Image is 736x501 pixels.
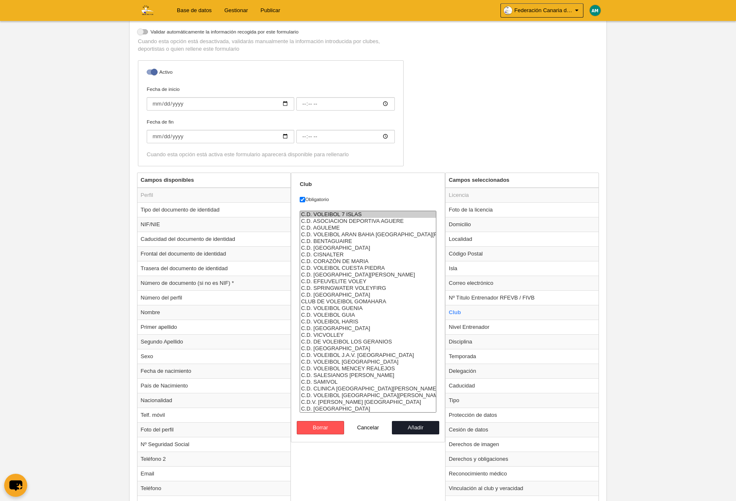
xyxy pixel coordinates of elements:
[300,285,436,292] option: C.D. SPRINGWATER VOLEYFIRG
[300,318,436,325] option: C.D. VOLEIBOL HARIS
[446,378,599,393] td: Caducidad
[137,290,291,305] td: Número del perfil
[300,392,436,399] option: C.D. VOLEIBOL SAN ROQUE
[300,238,436,245] option: C.D. BENTAGUAIRE
[147,118,395,143] label: Fecha de fin
[300,332,436,338] option: C.D. VICVOLLEY
[300,379,436,385] option: C.D. SAMIVOL
[300,399,436,405] option: C.D.V. SAYRE MAYSER GRAN CANARIA
[300,292,436,298] option: C.D. GAROE
[138,28,404,38] label: Validar automáticamente la información recogida por este formulario
[300,218,436,225] option: C.D. ASOCIACION DEPORTIVA AGUERE
[300,181,312,187] strong: Club
[147,151,395,158] div: Cuando esta opción está activa este formulario aparecerá disponible para rellenarlo
[300,196,436,203] label: Obligatorio
[446,290,599,305] td: Nº Título Entrenador RFEVB / FIVB
[300,251,436,258] option: C.D. CISNALTER
[300,312,436,318] option: C.D. VOLEIBOL GUIA
[300,225,436,231] option: C.D. AGULEME
[147,68,395,78] label: Activo
[137,364,291,378] td: Fecha de nacimiento
[300,338,436,345] option: C.D. DE VOLEIBOL LOS GERANIOS
[446,305,599,320] td: Club
[446,334,599,349] td: Disciplina
[296,130,395,143] input: Fecha de fin
[137,276,291,290] td: Número de documento (si no es NIF) *
[344,421,392,434] button: Cancelar
[446,188,599,203] td: Licencia
[446,276,599,290] td: Correo electrónico
[147,130,294,143] input: Fecha de fin
[446,246,599,261] td: Código Postal
[446,217,599,232] td: Domicilio
[446,232,599,246] td: Localidad
[137,246,291,261] td: Frontal del documento de identidad
[392,421,440,434] button: Añadir
[446,437,599,452] td: Derechos de imagen
[137,334,291,349] td: Segundo Apellido
[300,298,436,305] option: CLUB DE VOLEIBOL GOMAHARA
[297,421,345,434] button: Borrar
[137,173,291,188] th: Campos disponibles
[147,97,294,111] input: Fecha de inicio
[300,271,436,278] option: C.D. SAN JOSE DOMINICAS
[137,305,291,320] td: Nombre
[137,320,291,334] td: Primer apellido
[446,408,599,422] td: Protección de datos
[137,481,291,496] td: Teléfono
[300,197,305,202] input: Obligatorio
[300,211,436,218] option: C.D. VOLEIBOL 7 ISLAS
[446,364,599,378] td: Delegación
[4,474,27,497] button: chat-button
[300,405,436,412] option: C.D. TAKNARA
[147,85,395,111] label: Fecha de inicio
[137,349,291,364] td: Sexo
[514,6,573,15] span: Federación Canaria de Voleibol
[504,6,512,15] img: OaKdMG7jwavG.30x30.jpg
[300,305,436,312] option: C.D. VOLEIBOL GUENIA
[138,38,404,53] p: Cuando esta opción está desactivada, validarás manualmente la información introducida por clubes,...
[296,97,395,111] input: Fecha de inicio
[137,261,291,276] td: Trasera del documento de identidad
[446,349,599,364] td: Temporada
[137,188,291,203] td: Perfil
[300,365,436,372] option: C.D. VOLEIBOL MENCEY REALEJOS
[137,393,291,408] td: Nacionalidad
[300,265,436,271] option: C.D. VOLEIBOL CUESTA PIEDRA
[446,202,599,217] td: Foto de la licencia
[137,378,291,393] td: País de Nacimiento
[137,232,291,246] td: Caducidad del documento de identidad
[137,408,291,422] td: Telf. móvil
[130,5,164,15] img: Federación Canaria de Voleibol
[300,352,436,359] option: C.D. VOLEIBOL J.A.V. OLIMPICO
[300,258,436,265] option: C.D. CORAZÓN DE MARIA
[446,320,599,334] td: Nivel Entrenador
[590,5,601,16] img: c2l6ZT0zMHgzMCZmcz05JnRleHQ9QU0mYmc9MDA4OTdi.png
[137,202,291,217] td: Tipo del documento de identidad
[300,359,436,365] option: C.D. VOLEIBOL VILLA OROTAVA
[137,452,291,466] td: Teléfono 2
[446,452,599,466] td: Derechos y obligaciones
[446,261,599,276] td: Isla
[300,231,436,238] option: C.D. VOLEIBOL ARAN BAHIA SAN SEBASTIAN
[446,173,599,188] th: Campos seleccionados
[446,466,599,481] td: Reconocimiento médico
[300,245,436,251] option: C.D. CANTADAL
[500,3,583,18] a: Federación Canaria de Voleibol
[446,422,599,437] td: Cesión de datos
[300,325,436,332] option: C.D. HISPANIA VOLEY PLAYA
[137,466,291,481] td: Email
[300,345,436,352] option: C.D. MARPE
[446,393,599,408] td: Tipo
[137,217,291,232] td: NIF/NIE
[137,437,291,452] td: Nº Seguridad Social
[300,372,436,379] option: C.D. SALESIANOS BARTOLOME GARELLI
[300,278,436,285] option: C.D. EFEUVELITE VOLEY
[137,422,291,437] td: Foto del perfil
[446,481,599,496] td: Vinculación al club y veracidad
[300,385,436,392] option: C.D. CLINICA SAN EUGENIO VOLEY-PLAYA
